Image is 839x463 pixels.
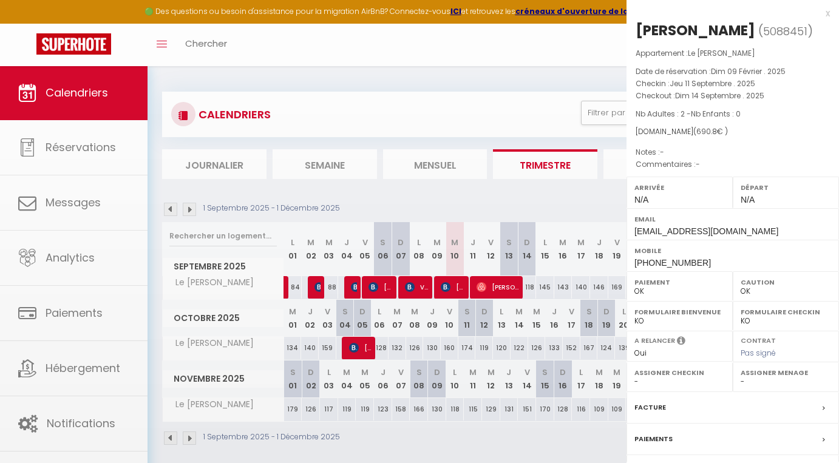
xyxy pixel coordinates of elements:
[711,66,786,76] span: Dim 09 Février . 2025
[741,181,831,194] label: Départ
[634,181,725,194] label: Arrivée
[634,401,666,414] label: Facture
[636,47,830,59] p: Appartement :
[634,213,831,225] label: Email
[634,276,725,288] label: Paiement
[636,109,741,119] span: Nb Adultes : 2 -
[634,226,778,236] span: [EMAIL_ADDRESS][DOMAIN_NAME]
[634,433,673,445] label: Paiements
[741,306,831,318] label: Formulaire Checkin
[675,90,764,101] span: Dim 14 Septembre . 2025
[660,147,664,157] span: -
[696,126,717,137] span: 690.8
[636,126,830,138] div: [DOMAIN_NAME]
[636,146,830,158] p: Notes :
[691,109,741,119] span: Nb Enfants : 0
[693,126,728,137] span: ( € )
[636,90,830,102] p: Checkout :
[741,195,755,204] span: N/A
[741,367,831,379] label: Assigner Menage
[636,21,755,40] div: [PERSON_NAME]
[696,159,700,169] span: -
[741,348,776,358] span: Pas signé
[636,158,830,171] p: Commentaires :
[634,195,648,204] span: N/A
[741,336,776,343] label: Contrat
[634,367,725,379] label: Assigner Checkin
[627,6,830,21] div: x
[688,48,755,58] span: Le [PERSON_NAME]
[634,245,831,257] label: Mobile
[634,306,725,318] label: Formulaire Bienvenue
[763,24,807,39] span: 5088451
[634,336,675,346] label: A relancer
[670,78,755,89] span: Jeu 11 Septembre . 2025
[741,276,831,288] label: Caution
[677,336,685,349] i: Sélectionner OUI si vous souhaiter envoyer les séquences de messages post-checkout
[636,66,830,78] p: Date de réservation :
[758,22,813,39] span: ( )
[636,78,830,90] p: Checkin :
[10,5,46,41] button: Ouvrir le widget de chat LiveChat
[634,258,711,268] span: [PHONE_NUMBER]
